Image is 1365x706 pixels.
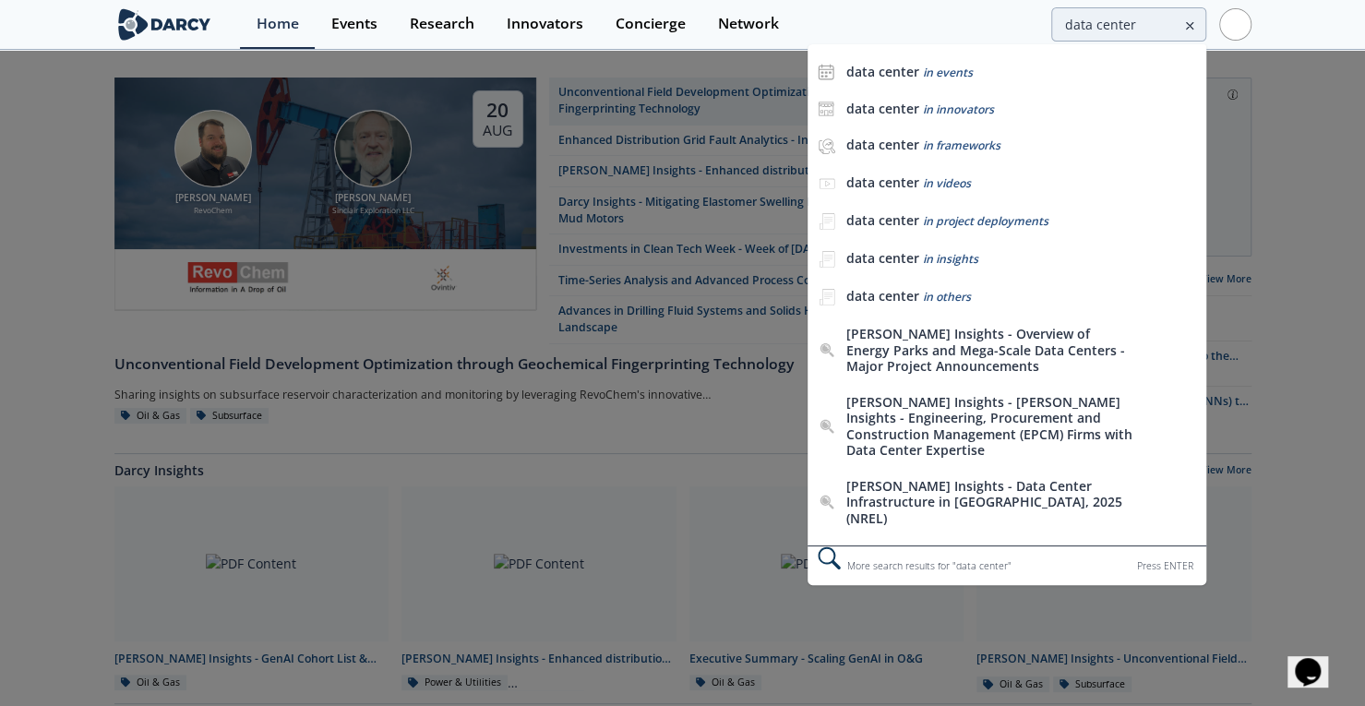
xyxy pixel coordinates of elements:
div: [PERSON_NAME] Insights - Data Center Infrastructure in [GEOGRAPHIC_DATA], 2025 (NREL) [845,478,1135,527]
b: data center [845,174,918,191]
b: data center [845,136,918,153]
span: in events [922,65,972,80]
div: Home [257,17,299,31]
span: in videos [922,175,970,191]
img: icon [818,64,834,80]
span: in project deployments [922,213,1048,229]
b: data center [845,63,918,80]
b: data center [845,287,918,305]
div: [PERSON_NAME] Insights - [PERSON_NAME] Insights - Engineering, Procurement and Construction Manag... [845,394,1135,459]
div: Concierge [616,17,686,31]
div: Network [718,17,779,31]
img: icon [818,101,834,117]
b: data center [845,211,918,229]
b: data center [845,100,918,117]
span: in others [922,289,970,305]
div: Events [331,17,377,31]
div: Research [410,17,474,31]
div: [PERSON_NAME] Insights - Overview of Energy Parks and Mega-Scale Data Centers - Major Project Ann... [845,326,1135,375]
div: More search results for " data center " [808,545,1205,585]
input: Advanced Search [1051,7,1206,42]
span: in insights [922,251,977,267]
iframe: chat widget [1287,632,1347,688]
div: Press ENTER [1137,556,1193,576]
span: in frameworks [922,138,1000,153]
span: in innovators [922,102,993,117]
img: logo-wide.svg [114,8,215,41]
div: Innovators [507,17,583,31]
b: data center [845,249,918,267]
img: Profile [1219,8,1251,41]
